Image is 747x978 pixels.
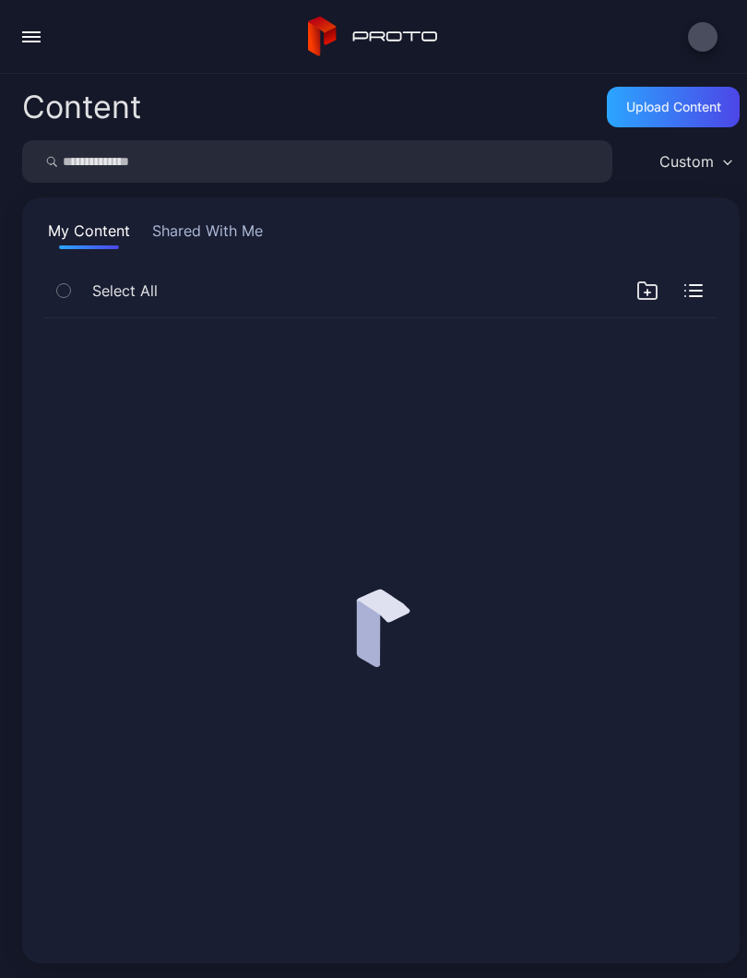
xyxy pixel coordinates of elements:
[607,87,740,127] button: Upload Content
[44,220,134,249] button: My Content
[22,91,141,123] div: Content
[92,280,158,302] span: Select All
[659,152,714,171] div: Custom
[626,100,721,114] div: Upload Content
[650,140,740,183] button: Custom
[148,220,267,249] button: Shared With Me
